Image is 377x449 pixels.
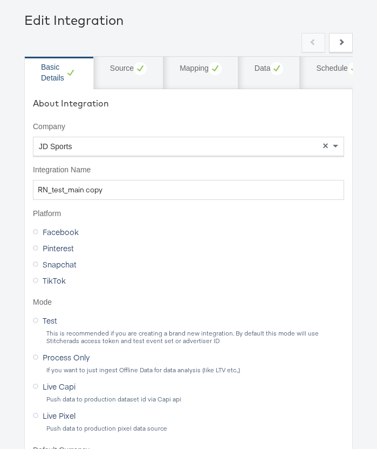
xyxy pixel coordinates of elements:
[316,62,360,75] div: Schedule
[33,122,344,132] label: Company
[43,352,90,363] span: Process Only
[24,11,353,29] div: Edit Integration
[33,97,344,110] div: About Integration
[33,165,344,176] label: Integration Name
[43,226,79,237] span: Facebook
[323,141,328,151] span: ×
[43,315,57,326] span: Test
[43,410,76,421] span: Live Pixel
[43,259,77,270] span: Snapchat
[46,396,344,403] div: Push data to production dataset id via Capi api
[255,62,284,75] div: Data
[33,180,344,200] input: Integration Name
[43,275,66,286] span: TikTok
[33,297,344,308] label: Mode
[46,425,344,432] div: Push data to production pixel data source
[46,366,344,374] div: If you want to just ingest Offline Data for data analysis (like LTV etc.,)
[321,137,330,156] span: Clear value
[43,243,74,253] span: Pinterest
[180,62,222,75] div: Mapping
[110,62,147,75] div: Source
[33,209,344,219] label: Platform
[43,381,76,392] span: Live Capi
[39,142,72,151] span: JD Sports
[41,62,77,84] div: Basic Details
[46,330,344,345] div: This is recommended if you are creating a brand new integration. By default this mode will use St...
